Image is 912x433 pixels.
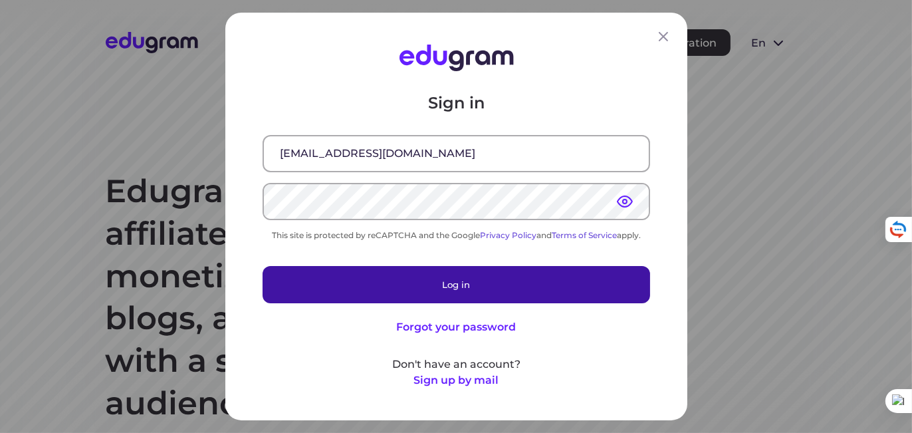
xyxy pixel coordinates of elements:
[399,45,513,71] img: Edugram Logo
[413,372,499,388] button: Sign up by mail
[263,230,650,240] div: This site is protected by reCAPTCHA and the Google and apply.
[263,266,650,303] button: Log in
[263,92,650,114] p: Sign in
[264,136,649,171] input: Email
[552,230,617,240] a: Terms of Service
[480,230,536,240] a: Privacy Policy
[263,357,650,372] p: Don't have an account?
[396,319,516,335] button: Forgot your password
